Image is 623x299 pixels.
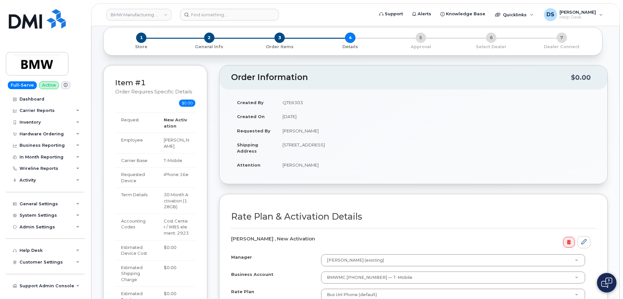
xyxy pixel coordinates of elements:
[204,33,215,43] span: 2
[560,15,596,20] span: Help Desk
[408,7,436,20] a: Alerts
[277,138,596,158] td: [STREET_ADDRESS]
[418,11,431,17] span: Alerts
[539,8,607,21] div: Darryl Smith
[277,124,596,138] td: [PERSON_NAME]
[277,158,596,172] td: [PERSON_NAME]
[115,187,158,214] td: Term Details
[321,254,585,266] a: [PERSON_NAME] (existing)
[164,117,187,129] strong: New Activation
[327,292,377,297] span: Bus Unl Phone (default)
[237,128,270,133] strong: Requested By
[375,7,408,20] a: Support
[174,43,245,50] a: 2 General Info
[231,212,596,222] h2: Rate Plan & Activation Details
[158,187,195,214] td: 30 Month Activation (128GB)
[277,95,596,110] td: QTE6303
[231,73,571,82] h2: Order Information
[115,89,192,95] small: Order requires Specific details
[237,100,264,105] strong: Created By
[115,153,158,168] td: Carrier Base
[158,240,195,260] td: $0.00
[115,214,158,240] td: Accounting Codes
[106,9,172,20] a: BMW Manufacturing Co LLC
[158,260,195,287] td: $0.00
[503,12,527,17] span: Quicklinks
[136,33,146,43] span: 1
[231,254,252,260] label: Manager
[109,43,174,50] a: 1 Store
[115,78,146,87] a: Item #1
[177,44,242,50] p: General Info
[231,289,254,295] label: Rate Plan
[231,271,273,278] label: Business Account
[274,33,285,43] span: 3
[180,9,279,20] input: Find something...
[244,43,315,50] a: 3 Order Items
[385,11,403,17] span: Support
[158,133,195,153] td: [PERSON_NAME]
[571,71,591,84] div: $0.00
[237,162,260,168] strong: Attention
[247,44,312,50] p: Order Items
[115,133,158,153] td: Employee
[179,100,195,107] span: $0.00
[277,109,596,124] td: [DATE]
[115,113,158,133] td: Request
[601,278,612,288] img: Open chat
[560,9,596,15] span: [PERSON_NAME]
[321,272,585,283] a: BMWMC [PHONE_NUMBER] — T-Mobile
[111,44,172,50] p: Store
[158,167,195,187] td: iPhone 16e
[491,8,538,21] div: Quicklinks
[158,153,195,168] td: T-Mobile
[323,257,384,263] span: [PERSON_NAME] (existing)
[115,167,158,187] td: Requested Device
[547,11,554,19] span: DS
[164,218,189,236] div: Cost Center / WBS element: 2923
[115,240,158,260] td: Estimated Device Cost
[231,236,590,242] h4: [PERSON_NAME] , New Activation
[446,11,485,17] span: Knowledge Base
[115,260,158,287] td: Estimated Shipping Charge
[323,275,412,280] span: BMWMC [PHONE_NUMBER] — T-Mobile
[237,142,258,154] strong: Shipping Address
[436,7,490,20] a: Knowledge Base
[237,114,265,119] strong: Created On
